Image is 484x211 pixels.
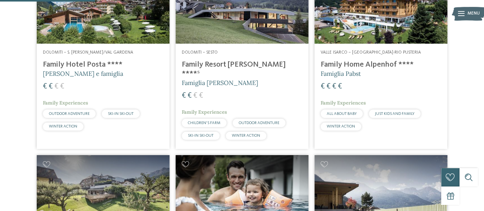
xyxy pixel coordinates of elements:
[49,83,53,90] span: €
[375,112,414,116] span: JUST KIDS AND FAMILY
[43,60,163,69] h4: Family Hotel Posta ****
[108,112,134,116] span: SKI-IN SKI-OUT
[182,50,218,55] span: Dolomiti – Sesto
[239,121,279,125] span: OUTDOOR ADVENTURE
[321,50,421,55] span: Valle Isarco – [GEOGRAPHIC_DATA]-Rio Pusteria
[43,83,47,90] span: €
[321,83,325,90] span: €
[327,112,357,116] span: ALL ABOUT BABY
[60,83,64,90] span: €
[49,112,90,116] span: OUTDOOR ADVENTURE
[326,83,331,90] span: €
[43,100,88,106] span: Family Experiences
[182,79,258,87] span: Famiglia [PERSON_NAME]
[193,92,197,100] span: €
[182,109,227,115] span: Family Experiences
[321,70,361,77] span: Famiglia Pabst
[54,83,59,90] span: €
[188,121,220,125] span: CHILDREN’S FARM
[187,92,192,100] span: €
[232,134,260,137] span: WINTER ACTION
[43,50,133,55] span: Dolomiti – S. [PERSON_NAME]/Val Gardena
[182,92,186,100] span: €
[321,60,441,69] h4: Family Home Alpenhof ****
[199,92,203,100] span: €
[338,83,342,90] span: €
[182,60,302,79] h4: Family Resort [PERSON_NAME] ****ˢ
[332,83,336,90] span: €
[49,124,77,128] span: WINTER ACTION
[188,134,213,137] span: SKI-IN SKI-OUT
[43,70,123,77] span: [PERSON_NAME] e famiglia
[327,124,355,128] span: WINTER ACTION
[321,100,366,106] span: Family Experiences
